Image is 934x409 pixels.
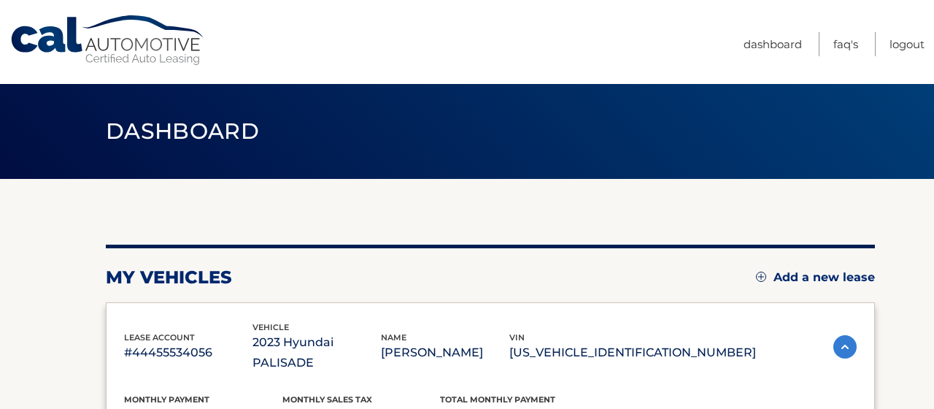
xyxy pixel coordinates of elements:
span: Monthly Payment [124,394,209,405]
p: [PERSON_NAME] [381,343,509,363]
span: Monthly sales Tax [282,394,372,405]
a: FAQ's [833,32,858,56]
img: accordion-active.svg [833,335,857,359]
span: vehicle [252,322,289,332]
h2: my vehicles [106,267,232,288]
a: Dashboard [744,32,802,56]
a: Add a new lease [756,270,875,285]
a: Logout [889,32,925,56]
img: add.svg [756,272,766,282]
span: lease account [124,332,195,343]
a: Cal Automotive [9,15,207,66]
p: [US_VEHICLE_IDENTIFICATION_NUMBER] [509,343,756,363]
span: vin [509,332,525,343]
span: Total Monthly Payment [440,394,555,405]
span: Dashboard [106,118,259,145]
span: name [381,332,406,343]
p: 2023 Hyundai PALISADE [252,332,381,373]
p: #44455534056 [124,343,252,363]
